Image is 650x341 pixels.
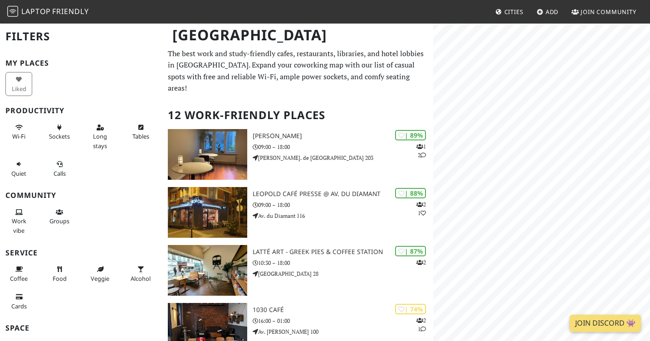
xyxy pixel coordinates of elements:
[168,48,428,94] p: The best work and study-friendly cafes, restaurants, libraries, and hotel lobbies in [GEOGRAPHIC_...
[581,8,636,16] span: Join Community
[7,6,18,17] img: LaptopFriendly
[253,327,433,336] p: Av. [PERSON_NAME] 100
[168,187,247,238] img: Leopold Café Presse @ Av. du Diamant
[12,217,26,234] span: People working
[87,120,113,153] button: Long stays
[492,4,527,20] a: Cities
[253,306,433,314] h3: 1030 Café
[91,274,109,283] span: Veggie
[7,4,89,20] a: LaptopFriendly LaptopFriendly
[253,201,433,209] p: 09:00 – 18:00
[546,8,559,16] span: Add
[533,4,562,20] a: Add
[168,245,247,296] img: Latté Art - Greek Pies & Coffee Station
[5,106,157,115] h3: Productivity
[395,304,426,314] div: | 74%
[5,23,157,50] h2: Filters
[165,23,431,48] h1: [GEOGRAPHIC_DATA]
[253,269,433,278] p: [GEOGRAPHIC_DATA] 28
[253,190,433,198] h3: Leopold Café Presse @ Av. du Diamant
[253,248,433,256] h3: Latté Art - Greek Pies & Coffee Station
[253,317,433,325] p: 16:00 – 01:00
[504,8,523,16] span: Cities
[416,258,426,267] p: 2
[395,188,426,198] div: | 88%
[46,205,73,229] button: Groups
[5,191,157,200] h3: Community
[46,120,73,144] button: Sockets
[395,130,426,140] div: | 89%
[395,246,426,256] div: | 87%
[131,274,151,283] span: Alcohol
[162,245,433,296] a: Latté Art - Greek Pies & Coffee Station | 87% 2 Latté Art - Greek Pies & Coffee Station 10:30 – 1...
[10,274,28,283] span: Coffee
[11,302,27,310] span: Credit cards
[5,324,157,332] h3: Space
[416,316,426,333] p: 2 1
[52,6,88,16] span: Friendly
[416,142,426,159] p: 1 2
[87,262,113,286] button: Veggie
[53,274,67,283] span: Food
[253,259,433,267] p: 10:30 – 18:00
[132,132,149,140] span: Work-friendly tables
[5,157,32,181] button: Quiet
[5,262,32,286] button: Coffee
[162,129,433,180] a: Jackie | 89% 12 [PERSON_NAME] 09:00 – 18:00 [PERSON_NAME]. de [GEOGRAPHIC_DATA] 203
[253,132,433,140] h3: [PERSON_NAME]
[253,211,433,220] p: Av. du Diamant 116
[5,205,32,238] button: Work vibe
[5,249,157,257] h3: Service
[168,101,428,129] h2: 12 Work-Friendly Places
[12,132,25,140] span: Stable Wi-Fi
[5,59,157,67] h3: My Places
[46,157,73,181] button: Calls
[21,6,51,16] span: Laptop
[416,200,426,217] p: 2 1
[253,154,433,162] p: [PERSON_NAME]. de [GEOGRAPHIC_DATA] 203
[127,120,154,144] button: Tables
[49,217,69,225] span: Group tables
[568,4,640,20] a: Join Community
[162,187,433,238] a: Leopold Café Presse @ Av. du Diamant | 88% 21 Leopold Café Presse @ Av. du Diamant 09:00 – 18:00 ...
[49,132,70,140] span: Power sockets
[127,262,154,286] button: Alcohol
[5,289,32,313] button: Cards
[168,129,247,180] img: Jackie
[570,315,641,332] a: Join Discord 👾
[253,143,433,151] p: 09:00 – 18:00
[93,132,107,149] span: Long stays
[5,120,32,144] button: Wi-Fi
[46,262,73,286] button: Food
[11,169,26,178] span: Quiet
[54,169,66,178] span: Video/audio calls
